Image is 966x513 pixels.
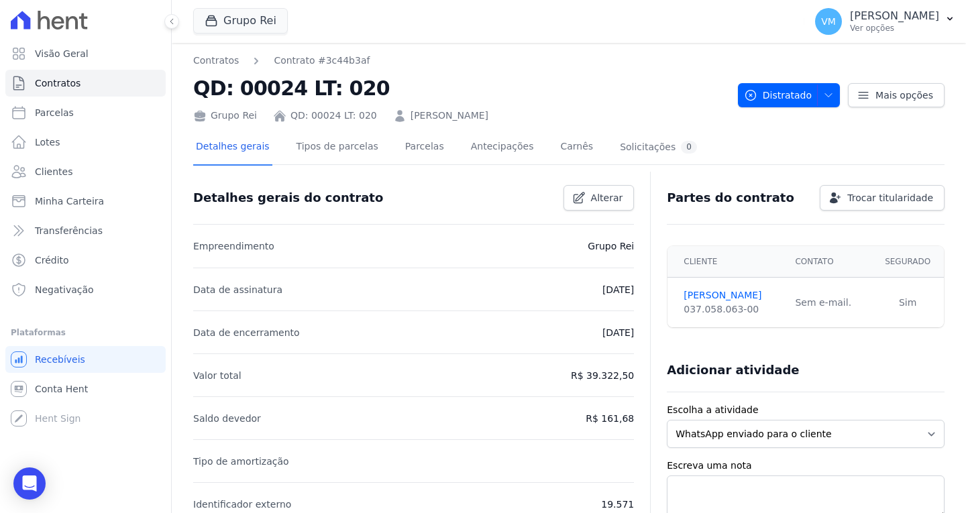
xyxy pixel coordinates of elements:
a: Solicitações0 [617,130,700,166]
span: Lotes [35,135,60,149]
a: Crédito [5,247,166,274]
span: Distratado [744,83,812,107]
td: Sem e-mail. [787,278,871,328]
p: R$ 161,68 [586,410,634,426]
p: Data de encerramento [193,325,300,341]
p: Valor total [193,367,241,384]
a: Tipos de parcelas [294,130,381,166]
label: Escreva uma nota [667,459,945,473]
h3: Detalhes gerais do contrato [193,190,383,206]
a: Carnês [557,130,596,166]
div: 0 [681,141,697,154]
nav: Breadcrumb [193,54,727,68]
a: Contratos [193,54,239,68]
a: Alterar [563,185,635,211]
span: Crédito [35,253,69,267]
p: Ver opções [850,23,939,34]
p: Saldo devedor [193,410,261,426]
div: Open Intercom Messenger [13,467,46,500]
a: [PERSON_NAME] [411,109,488,123]
span: Alterar [591,191,623,205]
div: Solicitações [620,141,697,154]
span: Transferências [35,224,103,237]
p: [DATE] [602,325,634,341]
button: VM [PERSON_NAME] Ver opções [804,3,966,40]
a: Antecipações [468,130,537,166]
p: Identificador externo [193,496,291,512]
a: Minha Carteira [5,188,166,215]
p: Tipo de amortização [193,453,289,469]
p: [DATE] [602,282,634,298]
button: Grupo Rei [193,8,288,34]
td: Sim [871,278,944,328]
span: Visão Geral [35,47,89,60]
a: Contratos [5,70,166,97]
a: Negativação [5,276,166,303]
th: Cliente [667,246,787,278]
a: Parcelas [5,99,166,126]
label: Escolha a atividade [667,403,945,417]
th: Segurado [871,246,944,278]
a: Transferências [5,217,166,244]
p: Data de assinatura [193,282,282,298]
div: 037.058.063-00 [684,302,779,317]
span: Minha Carteira [35,194,104,208]
a: Detalhes gerais [193,130,272,166]
a: Trocar titularidade [820,185,945,211]
th: Contato [787,246,871,278]
h3: Partes do contrato [667,190,794,206]
div: Grupo Rei [193,109,257,123]
p: Grupo Rei [588,238,634,254]
span: Negativação [35,283,94,296]
span: Recebíveis [35,353,85,366]
p: Empreendimento [193,238,274,254]
a: Parcelas [402,130,447,166]
a: QD: 00024 LT: 020 [290,109,377,123]
a: Lotes [5,129,166,156]
a: Recebíveis [5,346,166,373]
a: Contrato #3c44b3af [274,54,370,68]
p: [PERSON_NAME] [850,9,939,23]
h3: Adicionar atividade [667,362,799,378]
div: Plataformas [11,325,160,341]
a: Conta Hent [5,376,166,402]
a: Mais opções [848,83,945,107]
span: Parcelas [35,106,74,119]
p: R$ 39.322,50 [571,367,634,384]
span: Contratos [35,76,80,90]
span: Conta Hent [35,382,88,396]
a: Visão Geral [5,40,166,67]
h2: QD: 00024 LT: 020 [193,73,727,103]
span: VM [821,17,836,26]
a: [PERSON_NAME] [684,288,779,302]
span: Clientes [35,165,72,178]
span: Mais opções [875,89,933,102]
nav: Breadcrumb [193,54,370,68]
button: Distratado [738,83,840,107]
p: 19.571 [601,496,634,512]
span: Trocar titularidade [847,191,933,205]
a: Clientes [5,158,166,185]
